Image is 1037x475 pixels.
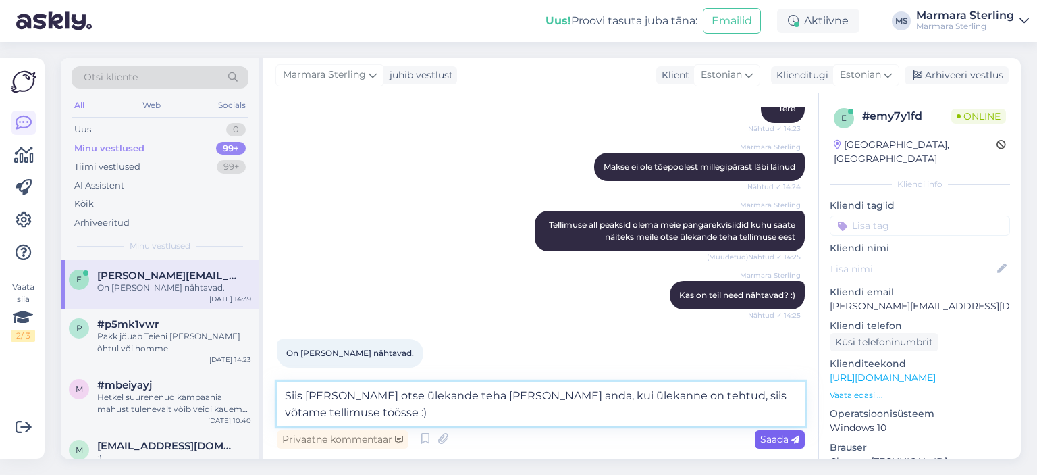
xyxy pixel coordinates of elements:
div: Hetkel suurenenud kampaania mahust tulenevalt võib veidi kauem aega [PERSON_NAME] [97,391,251,416]
p: Vaata edasi ... [830,389,1010,401]
span: #mbeiyayj [97,379,152,391]
div: [DATE] 10:40 [208,416,251,426]
div: Marmara Sterling [916,10,1014,21]
span: p [76,323,82,333]
span: Nähtud ✓ 14:24 [747,182,801,192]
span: m [76,384,83,394]
div: Pakk jõuab Teieni [PERSON_NAME] õhtul või homme [97,330,251,355]
div: :) [97,452,251,464]
p: Brauser [830,441,1010,455]
a: [URL][DOMAIN_NAME] [830,372,936,384]
div: AI Assistent [74,179,124,193]
span: Tere [778,103,795,114]
div: Proovi tasuta juba täna: [546,13,697,29]
div: Privaatne kommentaar [277,430,408,449]
div: [DATE] 14:23 [209,355,251,365]
span: 14:39 [281,368,331,378]
div: 99+ [216,142,246,155]
span: e [76,274,82,284]
p: Operatsioonisüsteem [830,407,1010,421]
span: e [841,113,847,123]
p: Kliendi telefon [830,319,1010,333]
span: Marmara Sterling [740,270,801,280]
div: Marmara Sterling [916,21,1014,32]
span: elvira.tikkerberi@gmail.com [97,270,238,282]
div: On [PERSON_NAME] nähtavad. [97,282,251,294]
div: # emy7y1fd [862,108,951,124]
div: 0 [226,123,246,136]
span: Marmara Sterling [740,142,801,152]
span: maikensikk@gmail.com [97,440,238,452]
textarea: Siis [PERSON_NAME] otse ülekande teha [PERSON_NAME] anda, kui ülekanne on tehtud, siis võtame tel... [277,382,805,426]
input: Lisa tag [830,216,1010,236]
span: Nähtud ✓ 14:23 [748,124,801,134]
span: Tellimuse all peaksid olema meie pangarekvisiidid kuhu saate näiteks meile otse ülekande teha tel... [549,220,797,242]
div: Kliendi info [830,178,1010,191]
span: On [PERSON_NAME] nähtavad. [286,348,414,358]
p: Chrome [TECHNICAL_ID] [830,455,1010,469]
div: Küsi telefoninumbrit [830,333,938,351]
span: (Muudetud) Nähtud ✓ 14:25 [707,252,801,262]
p: [PERSON_NAME][EMAIL_ADDRESS][DOMAIN_NAME] [830,299,1010,314]
div: All [72,97,87,114]
div: juhib vestlust [384,68,453,82]
span: Makse ei ole tõepoolest millegipärast läbi läinud [604,161,795,172]
span: Estonian [840,68,881,82]
div: Arhiveeritud [74,216,130,230]
div: [GEOGRAPHIC_DATA], [GEOGRAPHIC_DATA] [834,138,996,166]
span: Online [951,109,1006,124]
p: Windows 10 [830,421,1010,435]
div: Minu vestlused [74,142,144,155]
span: Minu vestlused [130,240,190,252]
span: #p5mk1vwr [97,318,159,330]
p: Kliendi nimi [830,241,1010,255]
img: Askly Logo [11,69,36,95]
p: Kliendi email [830,285,1010,299]
p: Kliendi tag'id [830,199,1010,213]
div: Uus [74,123,91,136]
div: 2 / 3 [11,330,35,342]
span: Kas on teil need nähtavad? :) [679,290,795,300]
div: Socials [215,97,248,114]
span: Marmara Sterling [740,200,801,210]
p: Klienditeekond [830,357,1010,371]
span: Marmara Sterling [283,68,366,82]
button: Emailid [703,8,761,34]
div: Arhiveeri vestlus [905,66,1009,84]
div: Aktiivne [777,9,859,33]
b: Uus! [546,14,571,27]
div: MS [892,11,911,30]
div: Kõik [74,197,94,211]
div: 99+ [217,160,246,174]
div: Tiimi vestlused [74,160,140,174]
a: Marmara SterlingMarmara Sterling [916,10,1029,32]
div: Klient [656,68,689,82]
span: Estonian [701,68,742,82]
span: Nähtud ✓ 14:25 [748,310,801,320]
div: Vaata siia [11,281,35,342]
div: [DATE] 14:39 [209,294,251,304]
div: Web [140,97,163,114]
span: m [76,445,83,455]
input: Lisa nimi [830,261,994,276]
span: Saada [760,433,799,445]
span: Otsi kliente [84,70,138,84]
div: Klienditugi [771,68,828,82]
